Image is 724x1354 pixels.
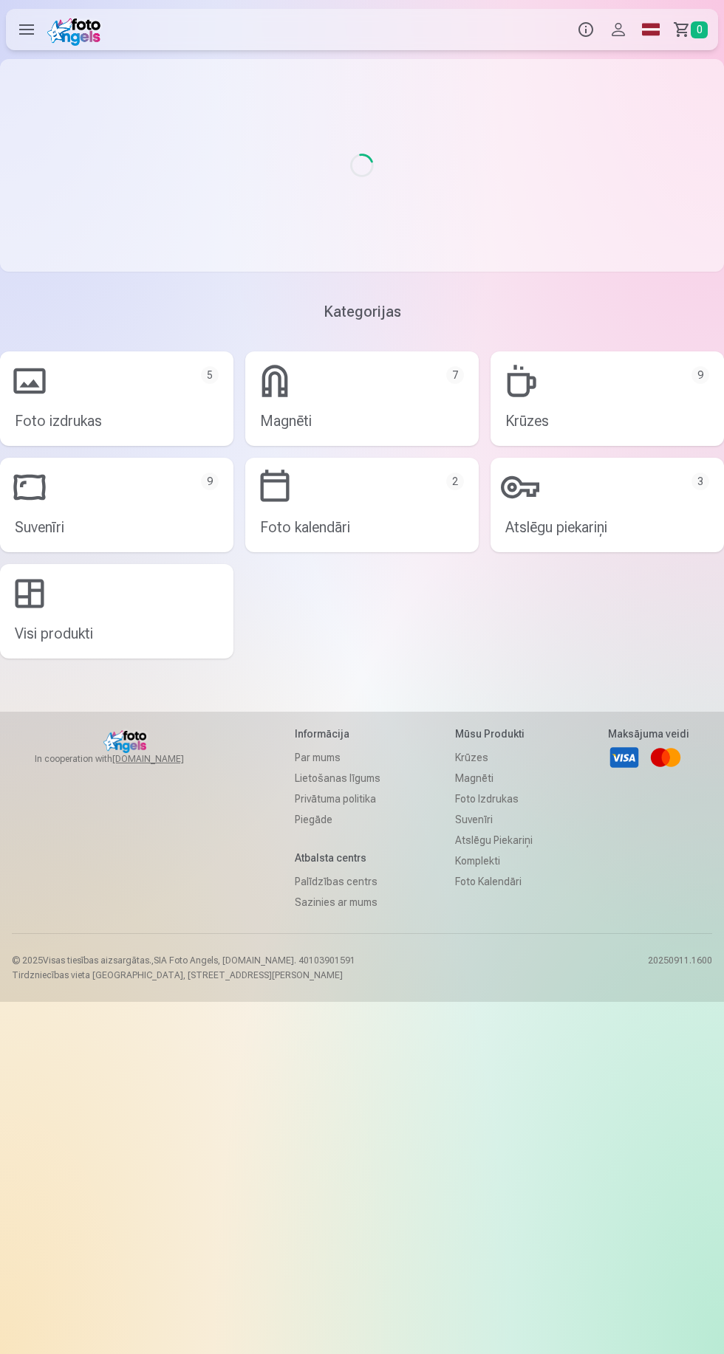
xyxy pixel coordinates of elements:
[608,726,689,741] h5: Maksājuma veidi
[455,788,533,809] a: Foto izdrukas
[455,830,533,850] a: Atslēgu piekariņi
[455,850,533,871] a: Komplekti
[691,21,708,38] span: 0
[667,9,718,50] a: Grozs0
[455,768,533,788] a: Magnēti
[295,871,380,892] a: Palīdzības centrs
[154,955,355,966] span: SIA Foto Angels, [DOMAIN_NAME]. 40103901591
[35,753,219,765] span: In cooperation with
[245,351,479,446] a: Magnēti7
[245,458,479,552] a: Foto kalendāri2
[12,955,355,966] p: © 2025 Visas tiesības aizsargātas. ,
[295,726,380,741] h5: Informācija
[455,809,533,830] a: Suvenīri
[295,850,380,865] h5: Atbalsta centrs
[570,9,602,50] button: Info
[12,969,355,981] p: Tirdzniecības vieta [GEOGRAPHIC_DATA], [STREET_ADDRESS][PERSON_NAME]
[295,788,380,809] a: Privātuma politika
[491,458,724,552] a: Atslēgu piekariņi3
[201,472,219,490] div: 9
[201,366,219,384] div: 5
[649,741,682,774] a: Mastercard
[112,753,219,765] a: [DOMAIN_NAME]
[691,472,709,490] div: 3
[446,366,464,384] div: 7
[47,13,106,46] img: /fa1
[602,9,635,50] button: Profils
[295,892,380,913] a: Sazinies ar mums
[455,726,533,741] h5: Mūsu produkti
[455,747,533,768] a: Krūzes
[295,768,380,788] a: Lietošanas līgums
[295,747,380,768] a: Par mums
[635,9,667,50] a: Global
[446,472,464,490] div: 2
[455,871,533,892] a: Foto kalendāri
[691,366,709,384] div: 9
[295,809,380,830] a: Piegāde
[491,351,724,446] a: Krūzes9
[648,955,712,981] p: 20250911.1600
[608,741,641,774] a: Visa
